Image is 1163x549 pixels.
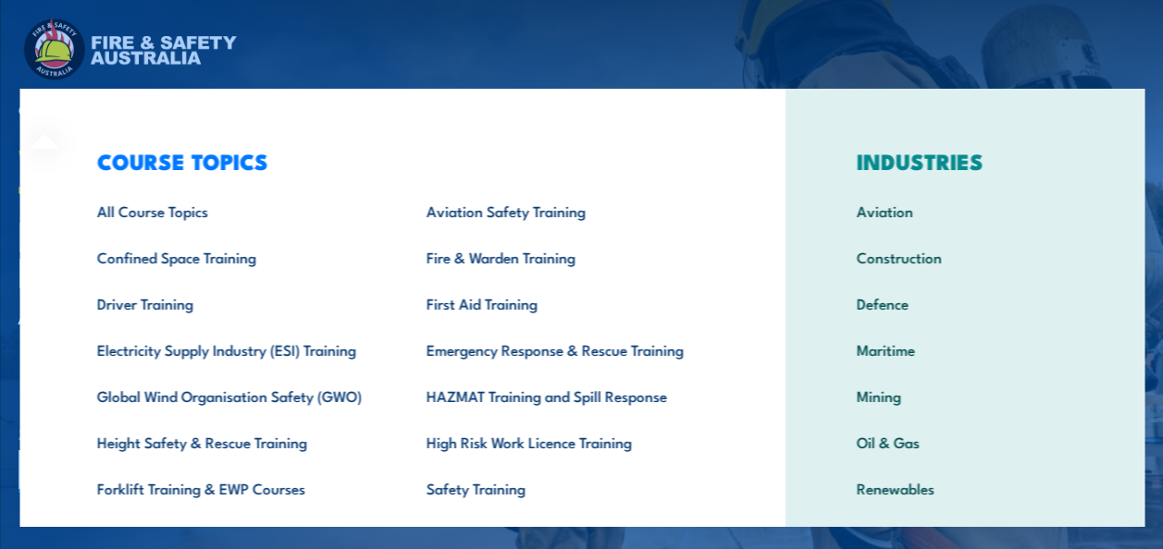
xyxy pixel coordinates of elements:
a: Learner Portal [674,88,769,132]
a: Oil & Gas [827,419,1102,465]
a: Height Safety & Rescue Training [68,419,397,465]
h3: INDUSTRIES [827,148,1102,174]
a: About Us [498,88,557,132]
a: Maritime [827,326,1102,372]
a: Safety Training [397,465,726,511]
a: Construction [827,234,1102,280]
a: News [598,88,634,132]
a: All Course Topics [68,188,397,234]
a: HAZMAT Training and Spill Response [397,372,726,419]
a: Defence [827,280,1102,326]
a: Fire & Warden Training [397,234,726,280]
a: Mining [827,372,1102,419]
a: Emergency Response Services [261,88,457,132]
a: Aviation [827,188,1102,234]
a: First Aid Training [397,280,726,326]
a: Courses [19,88,70,132]
a: Course Calendar [111,88,220,132]
a: Forklift Training & EWP Courses [68,465,397,511]
a: High Risk Work Licence Training [397,419,726,465]
a: Renewables [827,465,1102,511]
a: Aviation Safety Training [397,188,726,234]
a: Contact [810,88,860,132]
a: Confined Space Training [68,234,397,280]
h3: COURSE TOPICS [68,148,726,174]
a: Electricity Supply Industry (ESI) Training [68,326,397,372]
a: Emergency Response & Rescue Training [397,326,726,372]
a: Global Wind Organisation Safety (GWO) [68,372,397,419]
a: Driver Training [68,280,397,326]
